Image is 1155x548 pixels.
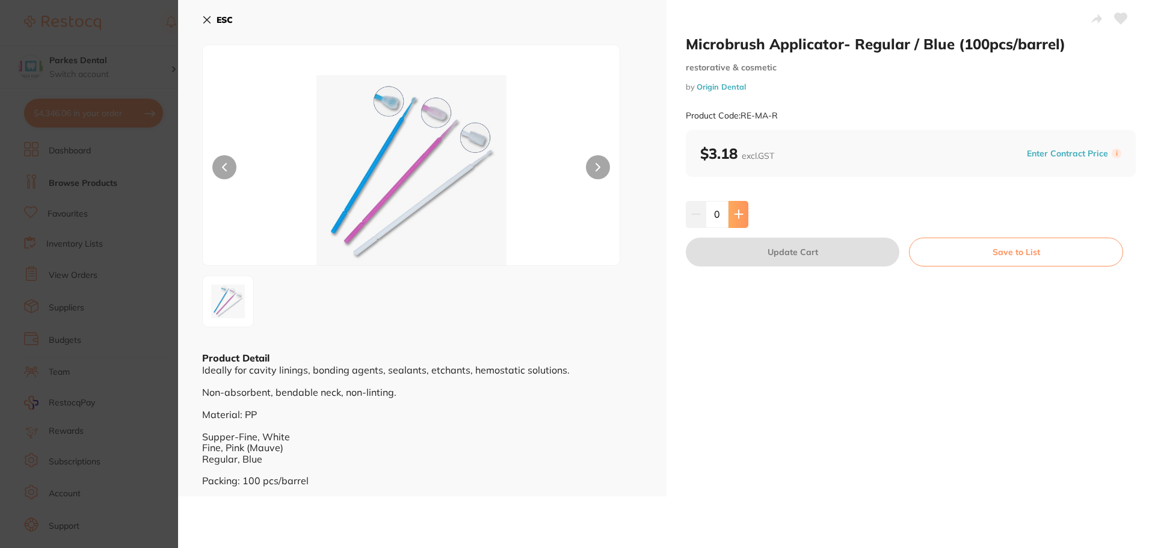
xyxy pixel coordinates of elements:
[686,63,1136,73] small: restorative & cosmetic
[1023,148,1112,159] button: Enter Contract Price
[686,35,1136,53] h2: Microbrush Applicator- Regular / Blue (100pcs/barrel)
[686,238,899,266] button: Update Cart
[202,365,642,486] div: Ideally for cavity linings, bonding agents, sealants, etchants, hemostatic solutions. Non-absorbe...
[286,75,537,265] img: cmUtbWEtanBn
[742,150,774,161] span: excl. GST
[202,352,269,364] b: Product Detail
[700,144,774,162] b: $3.18
[697,82,746,91] a: Origin Dental
[217,14,233,25] b: ESC
[206,280,250,323] img: cmUtbWEtanBn
[686,82,1136,91] small: by
[1112,149,1121,158] label: i
[686,111,778,121] small: Product Code: RE-MA-R
[202,10,233,30] button: ESC
[909,238,1123,266] button: Save to List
